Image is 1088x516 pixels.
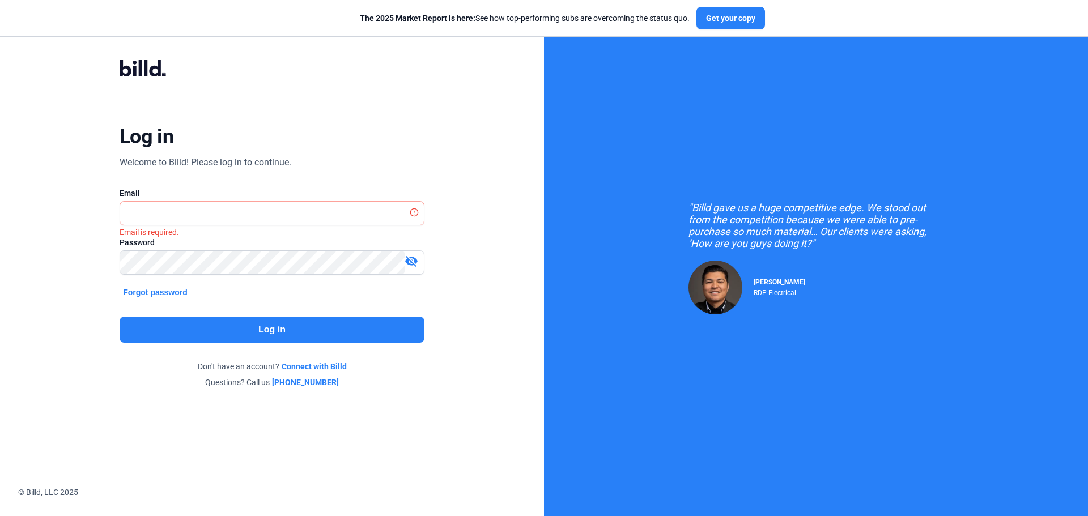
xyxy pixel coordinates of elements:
a: [PHONE_NUMBER] [272,377,339,388]
button: Get your copy [696,7,765,29]
button: Forgot password [120,286,191,298]
div: See how top-performing subs are overcoming the status quo. [360,12,690,24]
span: The 2025 Market Report is here: [360,14,475,23]
div: Don't have an account? [120,361,424,372]
span: [PERSON_NAME] [754,278,805,286]
div: Email [120,187,424,199]
mat-icon: visibility_off [405,254,418,268]
div: Password [120,237,424,248]
div: Questions? Call us [120,377,424,388]
img: Raul Pacheco [688,261,742,314]
div: "Billd gave us a huge competitive edge. We stood out from the competition because we were able to... [688,202,943,249]
div: Log in [120,124,173,149]
div: RDP Electrical [754,286,805,297]
button: Log in [120,317,424,343]
a: Connect with Billd [282,361,347,372]
i: Email is required. [120,228,179,237]
div: Welcome to Billd! Please log in to continue. [120,156,291,169]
